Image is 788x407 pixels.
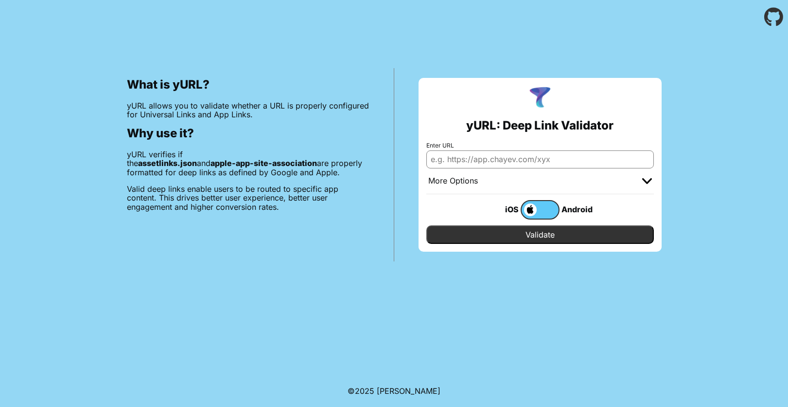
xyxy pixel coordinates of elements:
[560,203,598,216] div: Android
[428,176,478,186] div: More Options
[138,158,197,168] b: assetlinks.json
[348,375,440,407] footer: ©
[527,86,553,111] img: yURL Logo
[127,127,369,140] h2: Why use it?
[642,178,652,184] img: chevron
[127,78,369,92] h2: What is yURL?
[127,185,369,211] p: Valid deep links enable users to be routed to specific app content. This drives better user exper...
[482,203,521,216] div: iOS
[466,119,613,132] h2: yURL: Deep Link Validator
[426,225,654,244] input: Validate
[127,150,369,177] p: yURL verifies if the and are properly formatted for deep links as defined by Google and Apple.
[426,142,654,149] label: Enter URL
[377,386,440,396] a: Michael Ibragimchayev's Personal Site
[426,150,654,168] input: e.g. https://app.chayev.com/xyx
[127,101,369,119] p: yURL allows you to validate whether a URL is properly configured for Universal Links and App Links.
[210,158,317,168] b: apple-app-site-association
[355,386,374,396] span: 2025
